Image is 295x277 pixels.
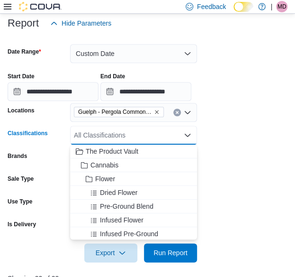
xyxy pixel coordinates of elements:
[84,243,137,262] button: Export
[276,1,287,12] div: Morgan Desylva
[153,248,188,258] span: Run Report
[8,73,35,80] label: Start Date
[100,215,143,225] span: Infused Flower
[100,229,158,239] span: Infused Pre-Ground
[184,109,191,116] button: Open list of options
[70,200,197,213] button: Pre-Ground Blend
[8,221,36,228] label: Is Delivery
[86,147,138,156] span: The Product Vault
[8,152,27,160] label: Brands
[8,175,34,183] label: Sale Type
[90,160,118,170] span: Cannabis
[19,2,62,11] img: Cova
[8,82,98,101] input: Press the down key to open a popover containing a calendar.
[197,2,226,11] span: Feedback
[100,188,137,197] span: Dried Flower
[70,227,197,241] button: Infused Pre-Ground
[95,174,115,184] span: Flower
[100,82,191,101] input: Press the down key to open a popover containing a calendar.
[100,73,125,80] label: End Date
[144,243,197,262] button: Run Report
[70,213,197,227] button: Infused Flower
[74,107,164,117] span: Guelph - Pergola Commons - Fire & Flower
[8,18,39,29] h3: Report
[90,243,132,262] span: Export
[8,107,35,114] label: Locations
[70,158,197,172] button: Cannabis
[173,109,181,116] button: Clear input
[8,198,32,205] label: Use Type
[270,1,272,12] p: |
[46,14,115,33] button: Hide Parameters
[154,109,160,115] button: Remove Guelph - Pergola Commons - Fire & Flower from selection in this group
[70,186,197,200] button: Dried Flower
[277,1,286,12] span: MD
[233,2,253,12] input: Dark Mode
[62,18,111,28] span: Hide Parameters
[78,107,152,117] span: Guelph - Pergola Commons - Fire & Flower
[8,129,48,137] label: Classifications
[70,145,197,158] button: The Product Vault
[100,202,153,211] span: Pre-Ground Blend
[70,172,197,186] button: Flower
[70,44,197,63] button: Custom Date
[184,131,191,139] button: Close list of options
[8,48,41,55] label: Date Range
